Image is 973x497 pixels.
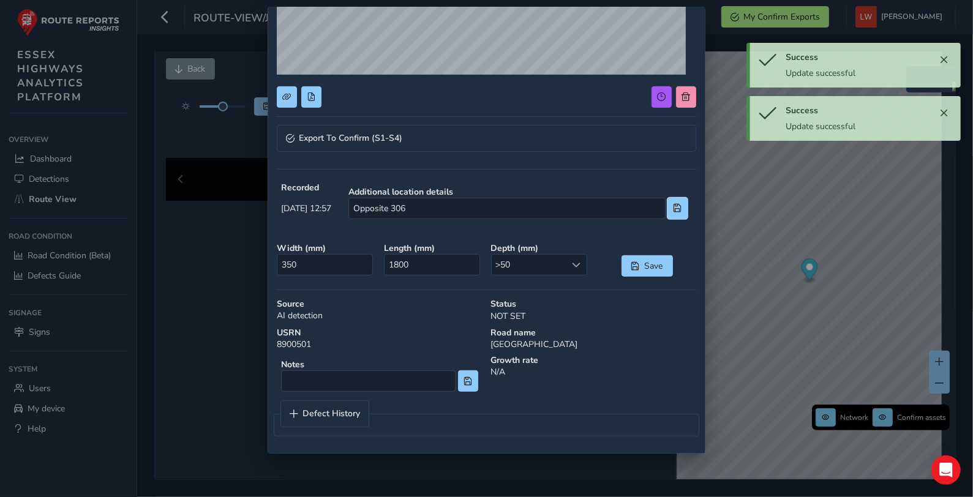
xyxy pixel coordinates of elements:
strong: Status [491,298,697,310]
strong: USRN [277,327,483,338]
strong: Road name [491,327,697,338]
div: Update successful [786,67,935,79]
button: Save [622,255,673,277]
strong: Length ( mm ) [384,242,483,254]
strong: Additional location details [348,186,688,198]
div: [GEOGRAPHIC_DATA] [487,323,701,354]
div: AI detection [272,294,487,327]
span: [DATE] 12:57 [281,203,331,214]
span: >50 [492,255,566,275]
div: 8900501 [272,323,487,354]
button: Close [935,51,952,69]
strong: Growth rate [491,354,697,366]
span: Defect History [302,409,360,418]
strong: Width ( mm ) [277,242,375,254]
span: Export To Confirm (S1-S4) [299,134,402,143]
strong: Depth ( mm ) [491,242,590,254]
span: Save [644,260,664,272]
span: Success [786,51,818,63]
span: Success [786,105,818,116]
p: NOT SET [491,310,697,323]
strong: Recorded [281,182,331,193]
div: N/A [487,350,701,400]
div: Update successful [786,121,935,132]
button: Close [935,105,952,122]
div: Open Intercom Messenger [931,455,961,485]
a: Defect History [281,401,369,427]
strong: Notes [281,359,478,370]
strong: Source [277,298,483,310]
a: Expand [277,125,696,152]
